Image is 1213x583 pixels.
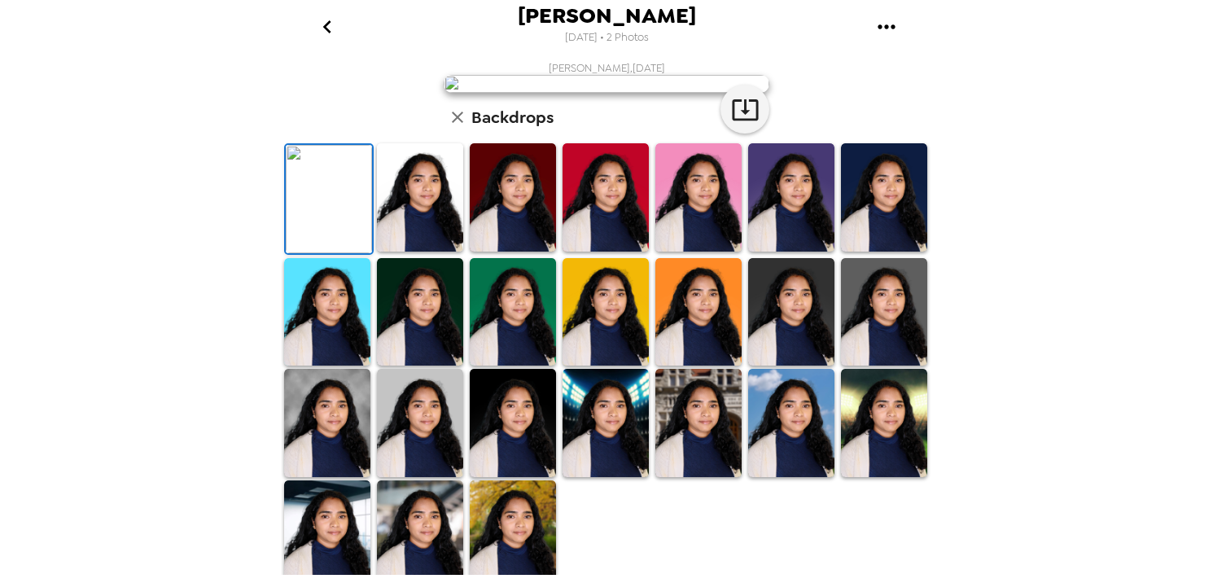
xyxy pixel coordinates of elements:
span: [DATE] • 2 Photos [565,27,649,49]
span: [PERSON_NAME] [518,5,696,27]
span: [PERSON_NAME] , [DATE] [549,61,665,75]
img: Original [286,145,372,253]
h6: Backdrops [471,104,554,130]
img: user [444,75,769,93]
